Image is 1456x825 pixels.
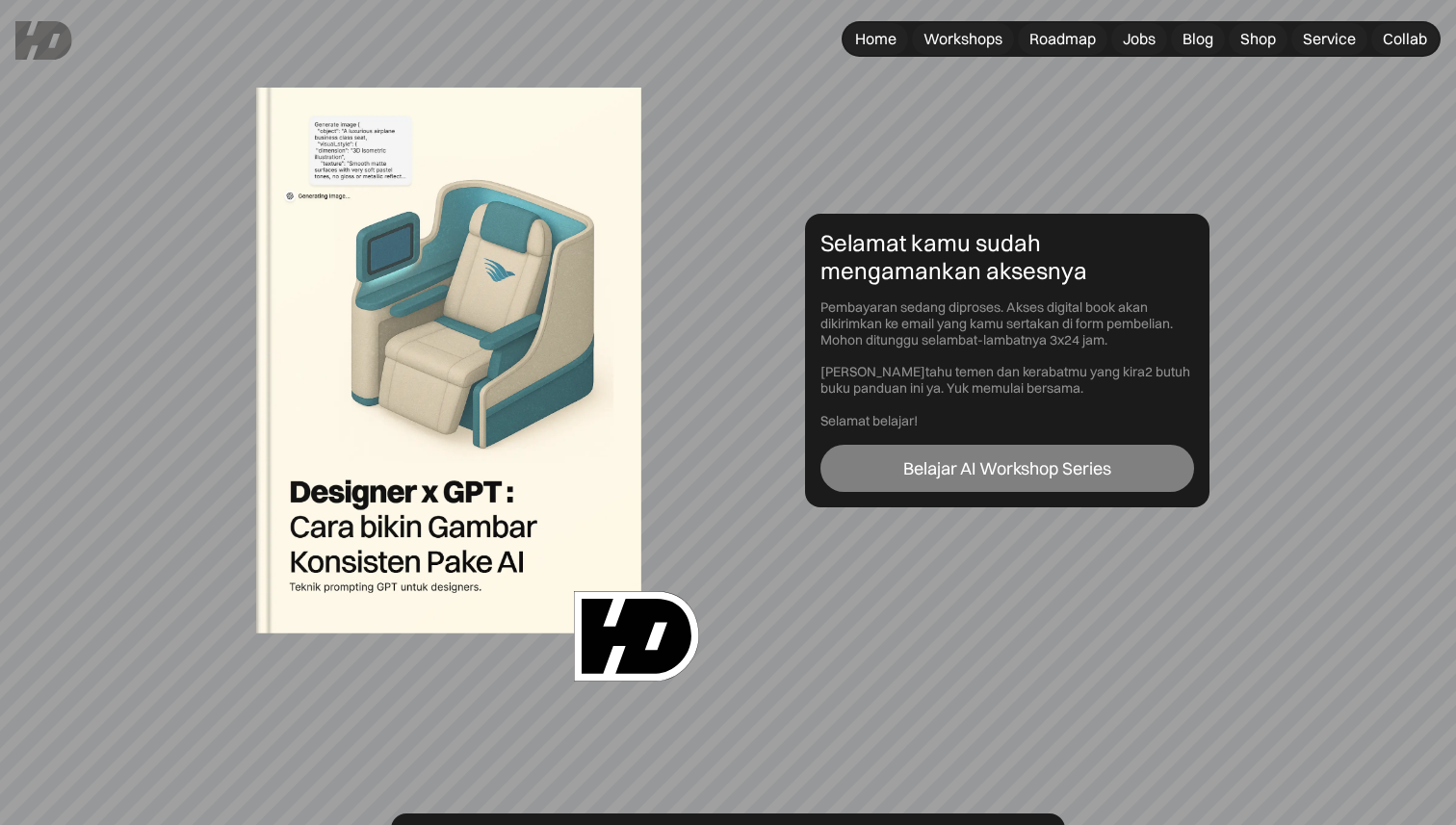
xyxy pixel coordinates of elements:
[1371,23,1439,55] a: Collab
[820,299,1194,428] div: Pembayaran sedang diproses. Akses digital book akan dikirimkan ke email yang kamu sertakan di for...
[1018,23,1107,55] a: Roadmap
[903,458,1111,479] div: Belajar AI Workshop Series
[1291,23,1367,55] a: Service
[912,23,1014,55] a: Workshops
[1183,29,1213,49] div: Blog
[820,445,1194,493] a: Belajar AI Workshop Series
[844,23,908,55] a: Home
[1240,29,1276,49] div: Shop
[1029,29,1096,49] div: Roadmap
[1383,29,1427,49] div: Collab
[855,29,897,49] div: Home
[923,29,1002,49] div: Workshops
[1229,23,1287,55] a: Shop
[1303,29,1356,49] div: Service
[1123,29,1156,49] div: Jobs
[1111,23,1167,55] a: Jobs
[820,229,1194,285] div: Selamat kamu sudah mengamankan aksesnya
[1171,23,1225,55] a: Blog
